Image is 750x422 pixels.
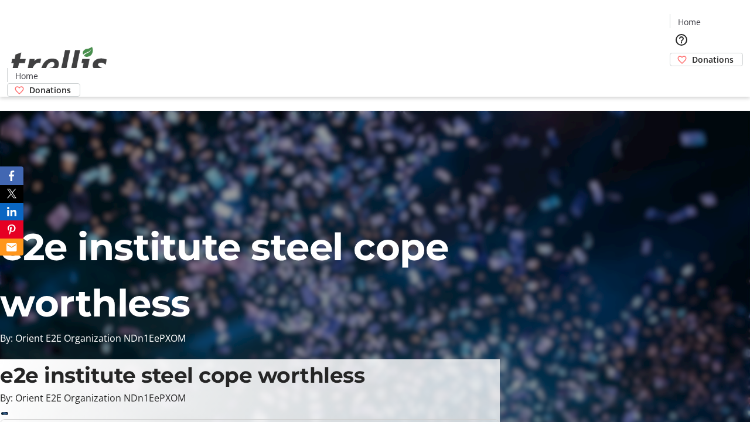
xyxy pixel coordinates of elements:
button: Cart [670,66,693,90]
span: Home [15,70,38,82]
span: Home [678,16,701,28]
span: Donations [692,53,734,66]
a: Donations [670,53,743,66]
a: Home [670,16,708,28]
a: Donations [7,83,80,97]
a: Home [8,70,45,82]
img: Orient E2E Organization NDn1EePXOM's Logo [7,34,111,93]
button: Help [670,28,693,52]
span: Donations [29,84,71,96]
